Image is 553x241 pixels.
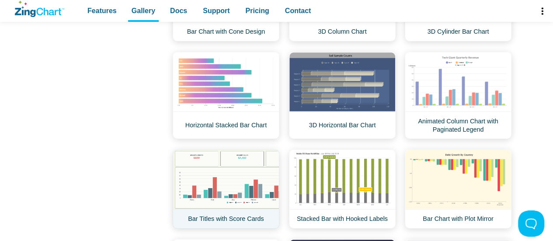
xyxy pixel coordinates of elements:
[289,52,396,139] a: 3D Horizontal Bar Chart
[405,52,511,139] a: Animated Column Chart with Paginated Legend
[87,5,117,17] span: Features
[203,5,230,17] span: Support
[15,1,64,17] a: ZingChart Logo. Click to return to the homepage
[245,5,269,17] span: Pricing
[285,5,311,17] span: Contact
[289,150,396,229] a: Stacked Bar with Hooked Labels
[518,210,544,237] iframe: Toggle Customer Support
[173,52,279,139] a: Horizontal Stacked Bar Chart
[405,150,511,229] a: Bar Chart with Plot Mirror
[170,5,187,17] span: Docs
[132,5,155,17] span: Gallery
[173,150,279,229] a: Bar Titles with Score Cards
